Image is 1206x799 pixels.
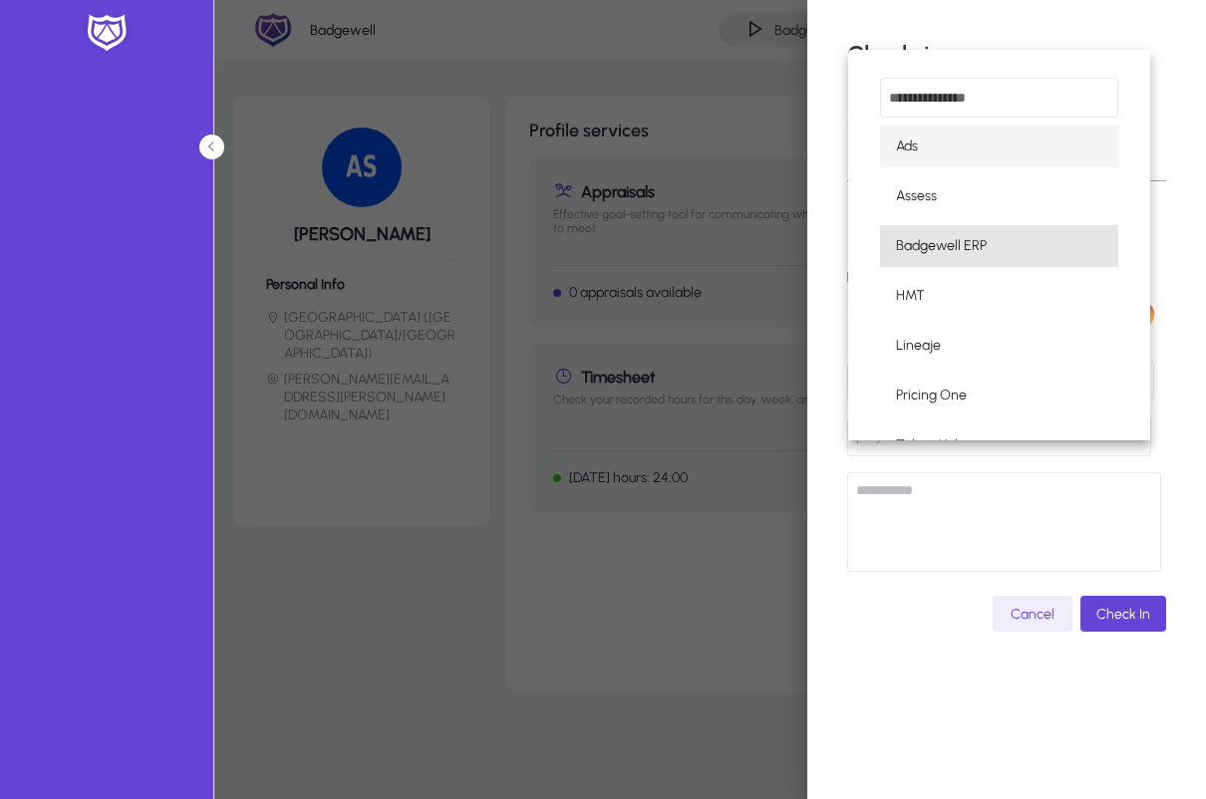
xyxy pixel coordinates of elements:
mat-option: HMT [880,275,1118,317]
span: Lineaje [896,334,941,358]
span: Pricing One [896,384,967,407]
span: Talent Hub [896,433,963,457]
input: dropdown search [880,78,1118,118]
span: HMT [896,284,925,308]
mat-option: Pricing One [880,375,1118,416]
mat-option: Assess [880,175,1118,217]
mat-option: Ads [880,126,1118,167]
mat-option: Badgewell ERP [880,225,1118,267]
span: Ads [896,134,918,158]
mat-option: Lineaje [880,325,1118,367]
mat-option: Talent Hub [880,424,1118,466]
span: Badgewell ERP [896,234,987,258]
span: Assess [896,184,937,208]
